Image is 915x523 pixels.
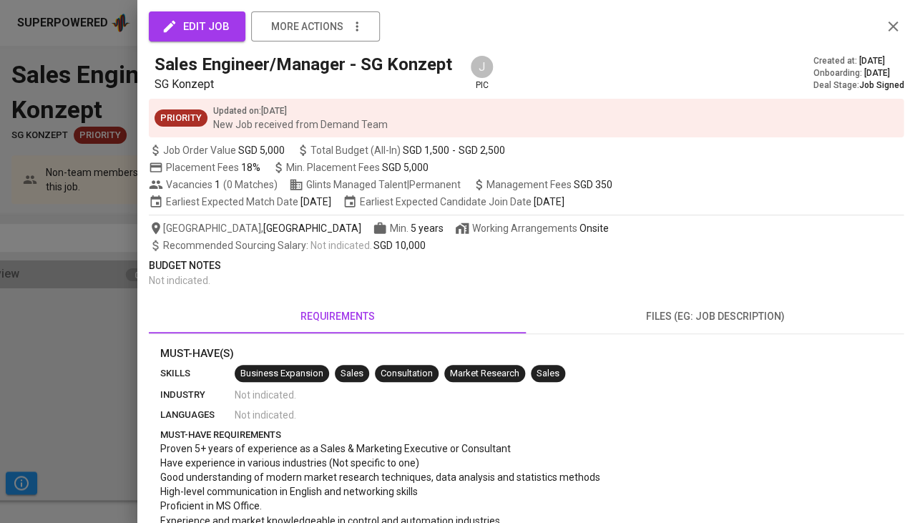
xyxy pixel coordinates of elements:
span: Not indicated . [235,408,296,422]
span: Earliest Expected Match Date [149,195,331,209]
p: must-have requirements [160,428,892,442]
span: Business Expansion [235,367,329,381]
span: Market Research [444,367,525,381]
span: Priority [155,112,207,125]
span: Vacancies ( 0 Matches ) [149,177,278,192]
span: Not indicated . [149,275,210,286]
span: SGD 1,500 [403,143,449,157]
span: Not indicated . [310,240,372,251]
span: files (eg: job description) [535,308,896,326]
span: 5 years [411,223,444,234]
p: skills [160,366,235,381]
span: 18% [241,162,260,173]
p: industry [160,388,235,402]
span: Not indicated . [235,388,296,402]
span: Have experience in various industries (Not specific to one) [160,457,419,469]
span: [DATE] [858,55,884,67]
button: edit job [149,11,245,41]
span: [DATE] [300,195,331,209]
span: - [452,143,456,157]
span: Min. [390,223,444,234]
span: Sales [335,367,369,381]
span: [DATE] [863,67,889,79]
div: Onsite [579,221,609,235]
p: Budget Notes [149,258,904,273]
span: [GEOGRAPHIC_DATA] [263,221,361,235]
div: Deal Stage : [813,79,904,92]
span: Consultation [375,367,439,381]
span: Good understanding of modern market research techniques, data analysis and statistics methods [160,471,600,483]
span: Placement Fees [166,162,260,173]
span: SGD 2,500 [459,143,505,157]
span: Sales [531,367,565,381]
div: pic [469,54,494,92]
span: Proficient in MS Office. [160,500,262,512]
div: Onboarding : [813,67,904,79]
span: SGD 5,000 [382,162,429,173]
span: Glints Managed Talent | Permanent [289,177,461,192]
span: Recommended Sourcing Salary : [163,240,310,251]
span: Management Fees [486,179,612,190]
span: Job Signed [858,80,904,90]
span: SG Konzept [155,77,214,91]
p: Must-Have(s) [160,346,892,362]
h5: Sales Engineer/Manager - SG Konzept [155,53,452,76]
span: Proven 5+ years of experience as a Sales & Marketing Executive or Consultant [160,443,511,454]
span: 1 [212,177,220,192]
div: J [469,54,494,79]
span: High-level communication in English and networking skills [160,486,418,497]
span: SGD 5,000 [238,143,285,157]
span: SGD 350 [574,179,612,190]
p: New Job received from Demand Team [213,117,388,132]
button: more actions [251,11,380,41]
span: [DATE] [534,195,564,209]
span: [GEOGRAPHIC_DATA] , [149,221,361,235]
span: Total Budget (All-In) [296,143,505,157]
span: requirements [157,308,518,326]
span: SGD 10,000 [373,240,426,251]
span: Job Order Value [149,143,285,157]
p: languages [160,408,235,422]
span: more actions [271,18,343,36]
div: Created at : [813,55,904,67]
span: edit job [165,17,230,36]
span: Earliest Expected Candidate Join Date [343,195,564,209]
span: Min. Placement Fees [286,162,429,173]
p: Updated on : [DATE] [213,104,388,117]
span: Working Arrangements [455,221,609,235]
